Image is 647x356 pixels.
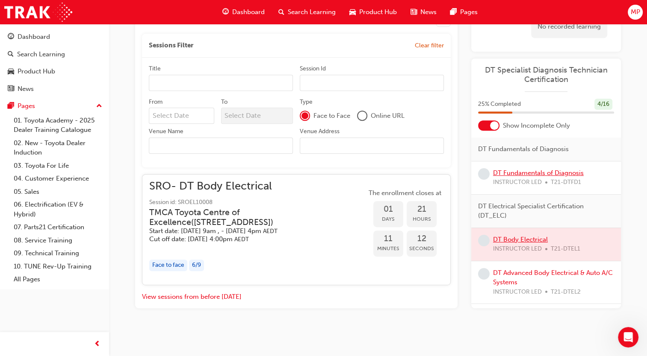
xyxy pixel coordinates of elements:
div: Type [300,98,313,106]
a: 10. TUNE Rev-Up Training [10,260,106,273]
a: 06. Electrification (EV & Hybrid) [10,198,106,221]
span: 12 [407,234,437,244]
input: Venue Address [300,137,444,154]
span: Australian Eastern Daylight Time AEDT [234,236,249,243]
a: search-iconSearch Learning [272,3,343,21]
span: Sessions Filter [149,41,193,50]
span: Session id: SROEL10008 [149,198,366,207]
span: learningRecordVerb_NONE-icon [478,168,490,180]
a: DT Specialist Diagnosis Technician Certification [478,65,614,85]
span: INSTRUCTOR LED [493,178,542,187]
span: 25 % Completed [478,99,521,109]
span: search-icon [278,7,284,18]
button: Pages [3,98,106,114]
span: Minutes [373,244,403,254]
span: prev-icon [94,339,100,350]
img: Trak [4,3,72,22]
span: car-icon [8,68,14,76]
h5: Start date: [DATE] 9am , - [DATE] 4pm [149,227,353,235]
span: 21 [407,204,437,214]
span: INSTRUCTOR LED [493,287,542,297]
a: Product Hub [3,64,106,79]
span: Show Incomplete Only [503,121,570,131]
span: Face to Face [313,111,350,121]
div: Face to face [149,260,187,271]
button: DashboardSearch LearningProduct HubNews [3,27,106,98]
a: 09. Technical Training [10,247,106,260]
span: The enrollment closes at [366,188,443,198]
div: Product Hub [18,67,55,76]
span: news-icon [411,7,417,18]
a: DT Fundamentals of Diagnosis [493,169,584,177]
span: news-icon [8,85,14,93]
a: 02. New - Toyota Dealer Induction [10,137,106,159]
div: Venue Name [149,127,183,136]
a: Search Learning [3,47,106,62]
div: 6 / 9 [189,260,204,271]
a: DT Advanced Body Electrical & Auto A/C Systems [493,269,613,286]
span: News [420,7,437,17]
button: MP [628,5,643,20]
a: All Pages [10,273,106,286]
a: Dashboard [3,29,106,45]
span: pages-icon [450,7,457,18]
a: car-iconProduct Hub [343,3,404,21]
span: guage-icon [222,7,229,18]
div: Dashboard [18,32,50,42]
span: Search Learning [288,7,336,17]
span: Clear filter [415,42,444,49]
input: Venue Name [149,137,293,154]
span: Pages [460,7,478,17]
a: 05. Sales [10,185,106,198]
span: learningRecordVerb_NONE-icon [478,268,490,280]
span: Days [373,214,403,224]
a: pages-iconPages [443,3,485,21]
span: Seconds [407,244,437,254]
div: From [149,98,162,106]
div: Pages [18,101,35,111]
button: View sessions from before [DATE] [142,292,242,302]
div: No recorded learning [531,15,607,38]
div: News [18,84,34,94]
a: 08. Service Training [10,234,106,247]
span: Dashboard [232,7,265,17]
span: DT Electrical Specialist Certification (DT_ELC) [478,201,607,221]
span: car-icon [349,7,356,18]
h3: TMCA Toyota Centre of Excellence ( [STREET_ADDRESS] ) [149,207,353,228]
span: search-icon [8,51,14,58]
span: 11 [373,234,403,244]
span: SRO- DT Body Electrical [149,181,366,191]
a: news-iconNews [404,3,443,21]
input: To [221,108,293,124]
h5: Cut off date: [DATE] 4:00pm [149,235,353,243]
span: 01 [373,204,403,214]
span: DT Fundamentals of Diagnosis [478,144,569,154]
span: pages-icon [8,102,14,110]
span: Hours [407,214,437,224]
input: Session Id [300,75,444,91]
div: Session Id [300,64,326,73]
input: Title [149,75,293,91]
span: guage-icon [8,33,14,41]
span: learningRecordVerb_NONE-icon [478,235,490,246]
span: Australian Eastern Daylight Time AEDT [263,228,278,235]
span: MP [630,7,640,17]
input: From [149,108,214,124]
span: T21-DTEL2 [551,287,581,297]
button: SRO- DT Body ElectricalSession id: SROEL10008TMCA Toyota Centre of Excellence([STREET_ADDRESS])St... [149,181,443,278]
button: Clear filter [415,41,444,51]
a: 03. Toyota For Life [10,159,106,172]
a: guage-iconDashboard [216,3,272,21]
span: T21-DTFD1 [551,178,581,187]
div: Search Learning [17,50,65,59]
span: up-icon [96,101,102,112]
a: 07. Parts21 Certification [10,221,106,234]
div: 4 / 16 [594,99,612,110]
div: To [221,98,227,106]
div: Title [149,64,161,73]
a: News [3,81,106,97]
a: 01. Toyota Academy - 2025 Dealer Training Catalogue [10,114,106,137]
